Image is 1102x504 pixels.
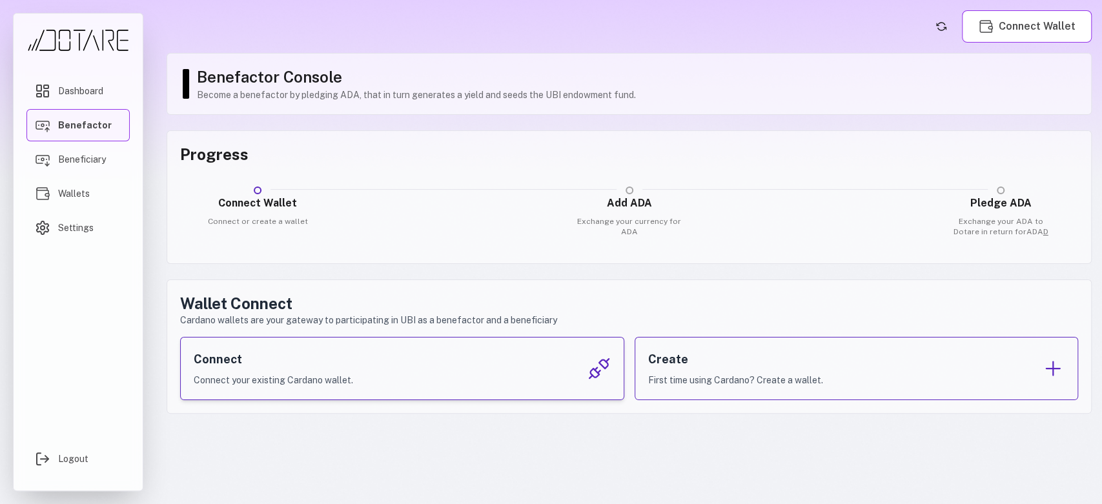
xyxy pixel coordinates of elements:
img: Wallets [978,19,994,34]
h3: Connect Wallet [202,196,313,211]
h3: Create [648,350,823,368]
img: Beneficiary [35,152,50,167]
p: Connect or create a wallet [202,216,313,227]
img: Benefactor [35,117,50,133]
h3: Pledge ADA [945,196,1056,211]
img: Wallets [35,186,50,201]
p: Cardano wallets are your gateway to participating in UBI as a benefactor and a beneficiary [180,314,1078,327]
h3: Progress [180,144,1078,165]
span: Benefactor [58,119,112,132]
p: Exchange your ADA to Dotare in return for [945,216,1056,237]
span: Logout [58,452,88,465]
img: Connect [587,357,611,380]
p: Become a benefactor by pledging ADA, that in turn generates a yield and seeds the UBI endowment f... [197,88,1078,101]
h2: Wallet Connect [180,293,1078,314]
button: Refresh account status [931,16,952,37]
img: Create [1041,357,1065,380]
span: Dashboard [58,85,103,97]
h1: Benefactor Console [197,66,1078,87]
p: Connect your existing Cardano wallet. [194,374,353,387]
span: ADA [1026,227,1048,236]
h3: Connect [194,350,353,368]
span: Beneficiary [58,153,106,166]
p: Exchange your currency for ADA [574,216,685,237]
span: D [1043,227,1048,236]
img: Dotare Logo [26,29,130,52]
span: Settings [58,221,94,234]
p: First time using Cardano? Create a wallet. [648,374,823,387]
button: Connect Wallet [962,10,1092,43]
span: Wallets [58,187,90,200]
h3: Add ADA [574,196,685,211]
